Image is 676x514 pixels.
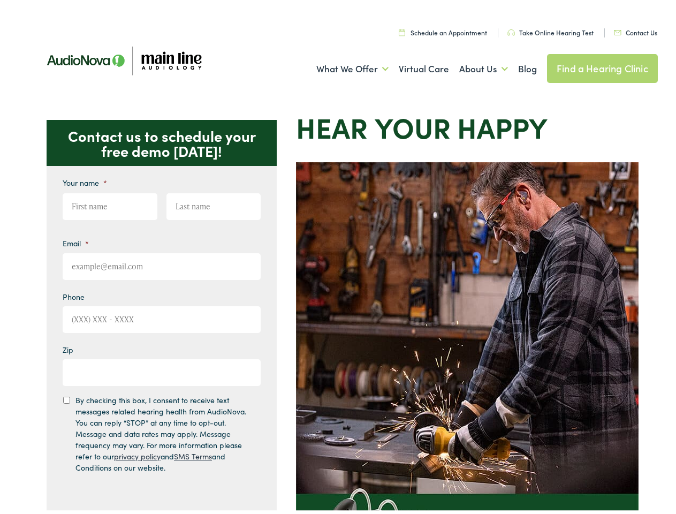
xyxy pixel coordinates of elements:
[375,104,548,143] strong: your Happy
[63,303,261,330] input: (XXX) XXX - XXXX
[63,175,107,184] label: Your name
[63,250,261,277] input: example@email.com
[507,25,594,34] a: Take Online Hearing Test
[547,51,658,80] a: Find a Hearing Clinic
[47,117,277,163] p: Contact us to schedule your free demo [DATE]!
[399,46,449,86] a: Virtual Care
[63,342,73,351] label: Zip
[63,190,157,217] input: First name
[316,46,389,86] a: What We Offer
[518,46,537,86] a: Blog
[459,46,508,86] a: About Us
[63,289,85,298] label: Phone
[614,27,621,32] img: utility icon
[166,190,261,217] input: Last name
[399,26,405,33] img: utility icon
[507,26,515,33] img: utility icon
[614,25,657,34] a: Contact Us
[174,448,212,458] a: SMS Terms
[75,391,251,470] label: By checking this box, I consent to receive text messages related hearing health from AudioNova. Y...
[296,104,368,143] strong: Hear
[63,235,89,245] label: Email
[399,25,487,34] a: Schedule an Appointment
[114,448,161,458] a: privacy policy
